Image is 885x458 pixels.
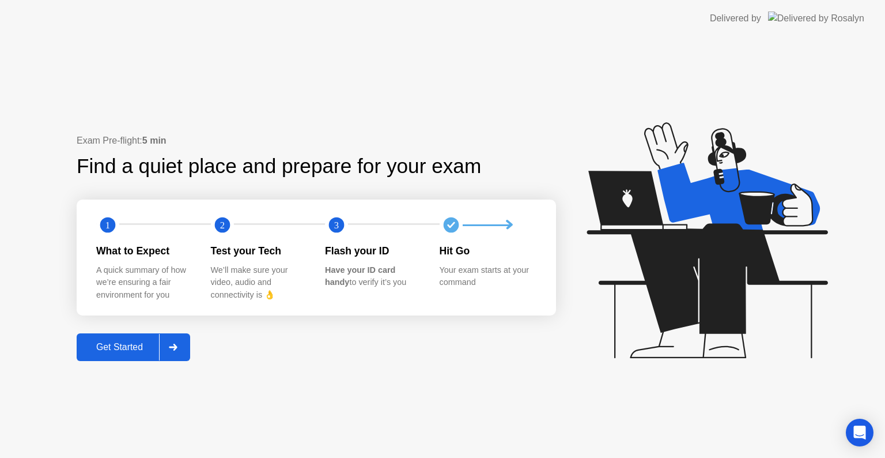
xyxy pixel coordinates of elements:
div: A quick summary of how we’re ensuring a fair environment for you [96,264,192,302]
img: Delivered by Rosalyn [768,12,864,25]
text: 1 [105,220,110,231]
div: Delivered by [710,12,761,25]
div: Exam Pre-flight: [77,134,556,148]
div: Find a quiet place and prepare for your exam [77,151,483,182]
button: Get Started [77,333,190,361]
b: 5 min [142,136,167,145]
div: Open Intercom Messenger [846,419,873,446]
div: Flash your ID [325,243,421,258]
div: Get Started [80,342,159,352]
b: Have your ID card handy [325,265,395,287]
div: What to Expect [96,243,192,258]
text: 2 [220,220,224,231]
text: 3 [334,220,339,231]
div: We’ll make sure your video, audio and connectivity is 👌 [211,264,307,302]
div: to verify it’s you [325,264,421,289]
div: Test your Tech [211,243,307,258]
div: Hit Go [440,243,536,258]
div: Your exam starts at your command [440,264,536,289]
